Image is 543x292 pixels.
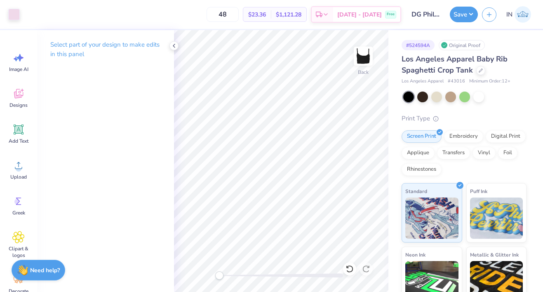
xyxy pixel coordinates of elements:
div: Embroidery [444,130,483,143]
span: Clipart & logos [5,245,32,259]
span: $23.36 [248,10,266,19]
input: – – [207,7,239,22]
span: $1,121.28 [276,10,301,19]
span: Greek [12,210,25,216]
button: Save [450,7,478,22]
div: Foil [498,147,517,159]
div: Print Type [402,114,527,123]
span: Metallic & Glitter Ink [470,250,519,259]
img: Back [355,48,371,64]
div: Original Proof [439,40,485,50]
span: Free [387,12,395,17]
span: Standard [405,187,427,195]
div: Vinyl [472,147,496,159]
span: # 43016 [448,78,465,85]
div: # 524594A [402,40,435,50]
span: IN [506,10,512,19]
span: Los Angeles Apparel Baby Rib Spaghetti Crop Tank [402,54,508,75]
input: Untitled Design [405,6,446,23]
span: Upload [10,174,27,180]
span: Los Angeles Apparel [402,78,444,85]
div: Rhinestones [402,163,442,176]
span: Image AI [9,66,28,73]
img: Issay Niki [515,6,531,23]
div: Digital Print [486,130,526,143]
span: Puff Ink [470,187,487,195]
div: Applique [402,147,435,159]
div: Back [358,68,369,76]
img: Standard [405,198,458,239]
img: Puff Ink [470,198,523,239]
div: Screen Print [402,130,442,143]
div: Transfers [437,147,470,159]
div: Accessibility label [215,271,223,280]
span: [DATE] - [DATE] [337,10,382,19]
span: Designs [9,102,28,108]
strong: Need help? [30,266,60,274]
a: IN [503,6,535,23]
span: Minimum Order: 12 + [469,78,510,85]
span: Add Text [9,138,28,144]
span: Neon Ink [405,250,425,259]
p: Select part of your design to make edits in this panel [50,40,161,59]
